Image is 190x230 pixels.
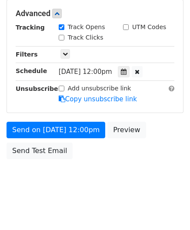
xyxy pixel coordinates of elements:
a: Send on [DATE] 12:00pm [7,122,105,138]
strong: Tracking [16,24,45,31]
strong: Unsubscribe [16,85,58,92]
h5: Advanced [16,9,174,18]
label: UTM Codes [132,23,166,32]
label: Track Clicks [68,33,103,42]
span: [DATE] 12:00pm [59,68,112,76]
a: Copy unsubscribe link [59,95,137,103]
strong: Filters [16,51,38,58]
a: Preview [107,122,146,138]
a: Send Test Email [7,143,73,159]
label: Add unsubscribe link [68,84,131,93]
label: Track Opens [68,23,105,32]
iframe: Chat Widget [147,188,190,230]
strong: Schedule [16,67,47,74]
